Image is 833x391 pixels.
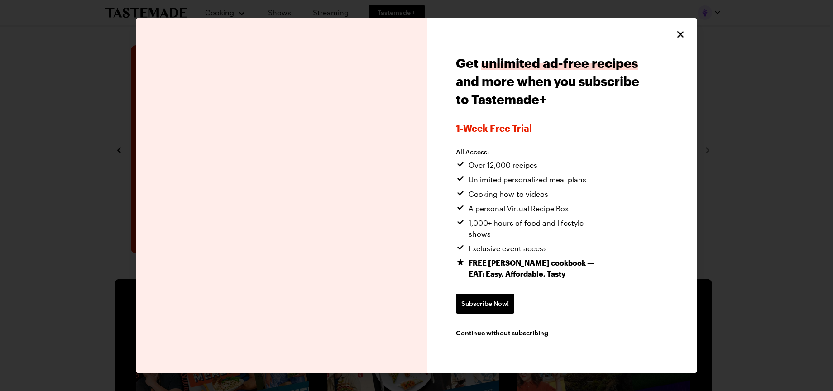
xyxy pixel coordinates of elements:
h2: All Access: [456,148,605,156]
span: Cooking how-to videos [469,189,548,200]
span: unlimited ad-free recipes [481,56,638,70]
span: 1,000+ hours of food and lifestyle shows [469,218,605,239]
span: Subscribe Now! [461,299,509,308]
span: Exclusive event access [469,243,547,254]
img: Tastemade Plus preview image [136,18,427,373]
button: Close [675,29,686,40]
span: A personal Virtual Recipe Box [469,203,569,214]
span: Unlimited personalized meal plans [469,174,586,185]
h1: Get and more when you subscribe to Tastemade+ [456,54,642,108]
span: Over 12,000 recipes [469,160,537,171]
span: FREE [PERSON_NAME] cookbook — EAT: Easy, Affordable, Tasty [469,257,605,279]
a: Subscribe Now! [456,294,514,314]
button: Continue without subscribing [456,328,548,337]
span: 1-week Free Trial [456,123,642,134]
